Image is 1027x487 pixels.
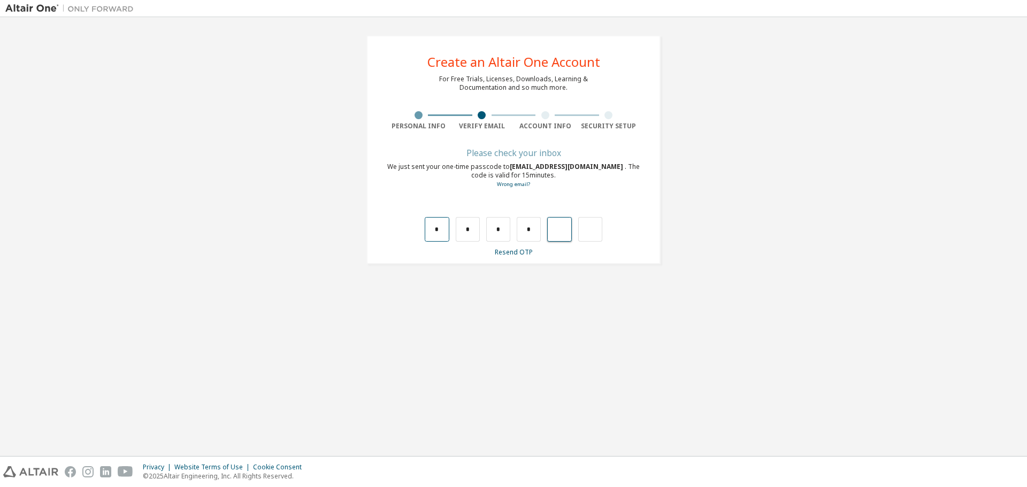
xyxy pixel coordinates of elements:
div: Verify Email [450,122,514,130]
img: youtube.svg [118,466,133,477]
div: We just sent your one-time passcode to . The code is valid for 15 minutes. [387,163,640,189]
div: Privacy [143,463,174,471]
div: Personal Info [387,122,450,130]
div: Account Info [513,122,577,130]
div: Security Setup [577,122,641,130]
span: [EMAIL_ADDRESS][DOMAIN_NAME] [510,162,625,171]
img: Altair One [5,3,139,14]
img: instagram.svg [82,466,94,477]
a: Go back to the registration form [497,181,530,188]
div: Cookie Consent [253,463,308,471]
img: linkedin.svg [100,466,111,477]
p: © 2025 Altair Engineering, Inc. All Rights Reserved. [143,471,308,481]
div: Create an Altair One Account [427,56,600,68]
div: For Free Trials, Licenses, Downloads, Learning & Documentation and so much more. [439,75,588,92]
img: facebook.svg [65,466,76,477]
div: Please check your inbox [387,150,640,156]
a: Resend OTP [495,248,533,257]
div: Website Terms of Use [174,463,253,471]
img: altair_logo.svg [3,466,58,477]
